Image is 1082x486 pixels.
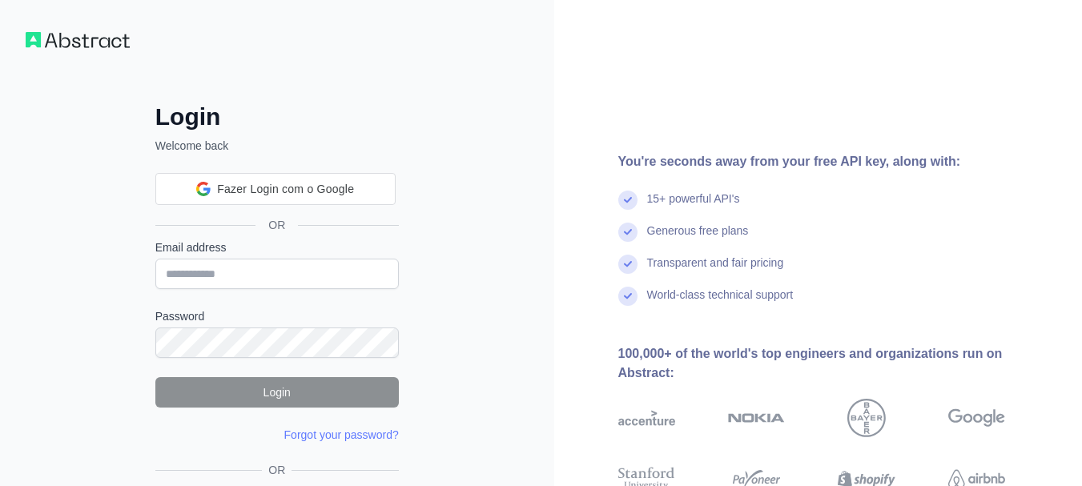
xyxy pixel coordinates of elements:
[647,191,740,223] div: 15+ powerful API's
[155,239,399,255] label: Email address
[618,152,1057,171] div: You're seconds away from your free API key, along with:
[618,191,638,210] img: check mark
[728,399,785,437] img: nokia
[262,462,292,478] span: OR
[647,223,749,255] div: Generous free plans
[618,223,638,242] img: check mark
[847,399,886,437] img: bayer
[284,428,399,441] a: Forgot your password?
[155,102,399,131] h2: Login
[618,287,638,306] img: check mark
[155,173,396,205] div: Fazer Login com o Google
[155,308,399,324] label: Password
[155,377,399,408] button: Login
[217,181,354,198] span: Fazer Login com o Google
[155,138,399,154] p: Welcome back
[255,217,298,233] span: OR
[948,399,1005,437] img: google
[618,344,1057,383] div: 100,000+ of the world's top engineers and organizations run on Abstract:
[26,32,130,48] img: Workflow
[647,255,784,287] div: Transparent and fair pricing
[647,287,794,319] div: World-class technical support
[618,399,675,437] img: accenture
[618,255,638,274] img: check mark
